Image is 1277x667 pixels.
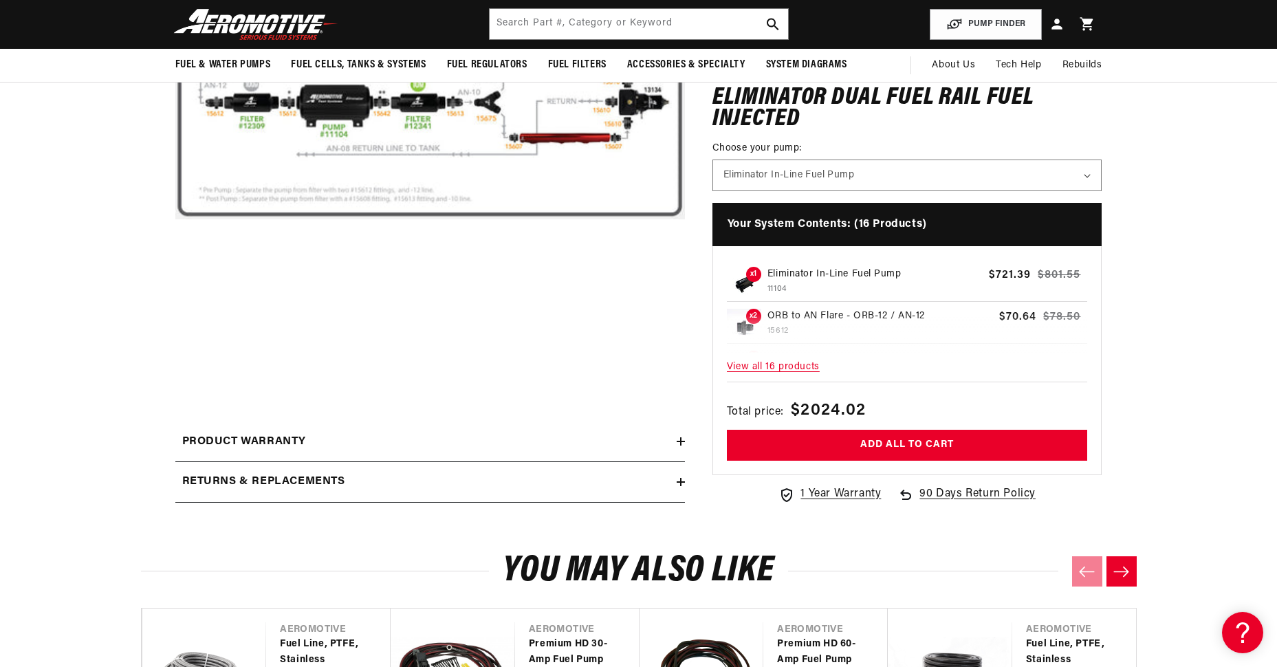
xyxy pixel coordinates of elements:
s: $801.55 [1038,267,1080,283]
p: 11104 [767,282,983,295]
span: $70.64 [999,309,1036,325]
span: 1 Year Warranty [800,485,881,503]
summary: System Diagrams [756,49,858,81]
span: Fuel Cells, Tanks & Systems [291,58,426,72]
button: PUMP FINDER [930,9,1042,40]
img: Aeromotive [170,8,342,41]
a: 90 Days Return Policy [897,485,1036,516]
span: x1 [746,267,761,282]
a: About Us [921,49,985,82]
span: Fuel Regulators [447,58,527,72]
span: Fuel & Water Pumps [175,58,271,72]
span: $2024.02 [791,398,866,423]
p: Eliminator In-Line Fuel Pump [767,267,983,282]
span: x2 [746,309,761,324]
p: ORB to AN Flare - ORB-12 / AN-12 [767,309,994,324]
h2: Returns & replacements [182,473,345,491]
input: Search by Part Number, Category or Keyword [490,9,788,39]
button: Add all to cart [727,430,1088,461]
img: Eliminator In-Line Fuel Pump [727,267,761,301]
span: System Diagrams [766,58,847,72]
summary: Tech Help [985,49,1051,82]
button: search button [758,9,788,39]
label: Choose your pump: [712,140,1102,155]
h1: Eliminator Dual Fuel Rail Fuel Injected [712,87,1102,130]
span: Fuel Filters [548,58,607,72]
a: 1 Year Warranty [778,485,881,503]
summary: Product warranty [175,422,685,462]
span: 90 Days Return Policy [919,485,1036,516]
button: Next slide [1106,556,1137,587]
h2: You may also like [141,555,1137,587]
a: Eliminator In-Line Fuel Pump x1 Eliminator In-Line Fuel Pump 11104 $721.39 $801.55 [727,267,1088,302]
span: Total price: [727,404,784,422]
summary: Fuel & Water Pumps [165,49,281,81]
img: ORB to AN Flare [727,309,761,343]
span: $721.39 [989,267,1031,283]
span: Tech Help [996,58,1041,73]
span: View all 16 products [727,352,1088,382]
a: ORB to AN Flare x2 ORB to AN Flare - ORB-12 / AN-12 15612 $70.64 $78.50 [727,309,1088,344]
span: About Us [932,60,975,70]
h2: Product warranty [182,433,307,451]
s: $78.50 [1043,309,1080,325]
summary: Fuel Cells, Tanks & Systems [281,49,436,81]
span: Rebuilds [1062,58,1102,73]
summary: Fuel Regulators [437,49,538,81]
button: Previous slide [1072,556,1102,587]
span: Accessories & Specialty [627,58,745,72]
summary: Returns & replacements [175,462,685,502]
h4: Your System Contents: (16 Products) [712,202,1102,246]
summary: Fuel Filters [538,49,617,81]
summary: Accessories & Specialty [617,49,756,81]
summary: Rebuilds [1052,49,1113,82]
